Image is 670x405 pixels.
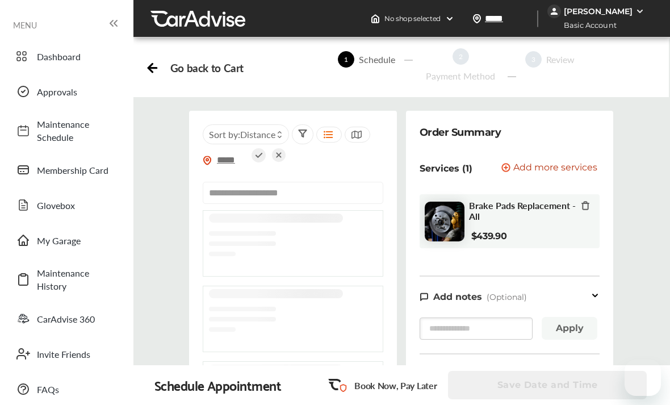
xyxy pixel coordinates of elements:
[433,291,482,302] span: Add notes
[37,234,116,247] span: My Garage
[625,360,661,396] iframe: Button to launch messaging window, conversation in progress
[501,163,600,174] a: Add more services
[371,14,380,23] img: header-home-logo.8d720a4f.svg
[10,339,122,369] a: Invite Friends
[37,50,116,63] span: Dashboard
[469,200,581,222] span: Brake Pads Replacement - All
[37,312,116,325] span: CarAdvise 360
[37,348,116,361] span: Invite Friends
[472,14,481,23] img: location_vector.a44bc228.svg
[542,53,579,66] div: Review
[513,163,597,174] span: Add more services
[425,202,464,241] img: brake-pads-replacement-thumb.jpg
[10,374,122,404] a: FAQs
[338,51,354,68] span: 1
[203,156,212,165] img: location_vector_orange.38f05af8.svg
[37,164,116,177] span: Membership Card
[548,19,625,31] span: Basic Account
[542,317,597,340] button: Apply
[635,7,644,16] img: WGsFRI8htEPBVLJbROoPRyZpYNWhNONpIPPETTm6eUC0GeLEiAAAAAElFTkSuQmCC
[420,292,429,302] img: note-icon.db9493fa.svg
[13,20,37,30] span: MENU
[10,304,122,333] a: CarAdvise 360
[209,128,275,141] span: Sort by :
[537,10,538,27] img: header-divider.bc55588e.svg
[154,377,282,393] div: Schedule Appointment
[10,112,122,149] a: Maintenance Schedule
[10,226,122,255] a: My Garage
[420,163,472,174] p: Services (1)
[525,51,542,68] span: 3
[10,41,122,71] a: Dashboard
[240,128,275,141] span: Distance
[501,163,597,174] button: Add more services
[37,383,116,396] span: FAQs
[37,118,116,144] span: Maintenance Schedule
[384,14,441,23] span: No shop selected
[10,155,122,185] a: Membership Card
[487,292,527,302] span: (Optional)
[354,379,437,392] p: Book Now, Pay Later
[471,231,507,241] b: $439.90
[421,69,500,82] div: Payment Method
[420,124,501,140] div: Order Summary
[564,6,633,16] div: [PERSON_NAME]
[37,85,116,98] span: Approvals
[37,199,116,212] span: Glovebox
[10,190,122,220] a: Glovebox
[547,5,561,18] img: jVpblrzwTbfkPYzPPzSLxeg0AAAAASUVORK5CYII=
[170,61,244,74] div: Go back to Cart
[10,261,122,298] a: Maintenance History
[453,48,469,65] span: 2
[445,14,454,23] img: header-down-arrow.9dd2ce7d.svg
[10,77,122,106] a: Approvals
[354,53,400,66] div: Schedule
[37,266,116,293] span: Maintenance History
